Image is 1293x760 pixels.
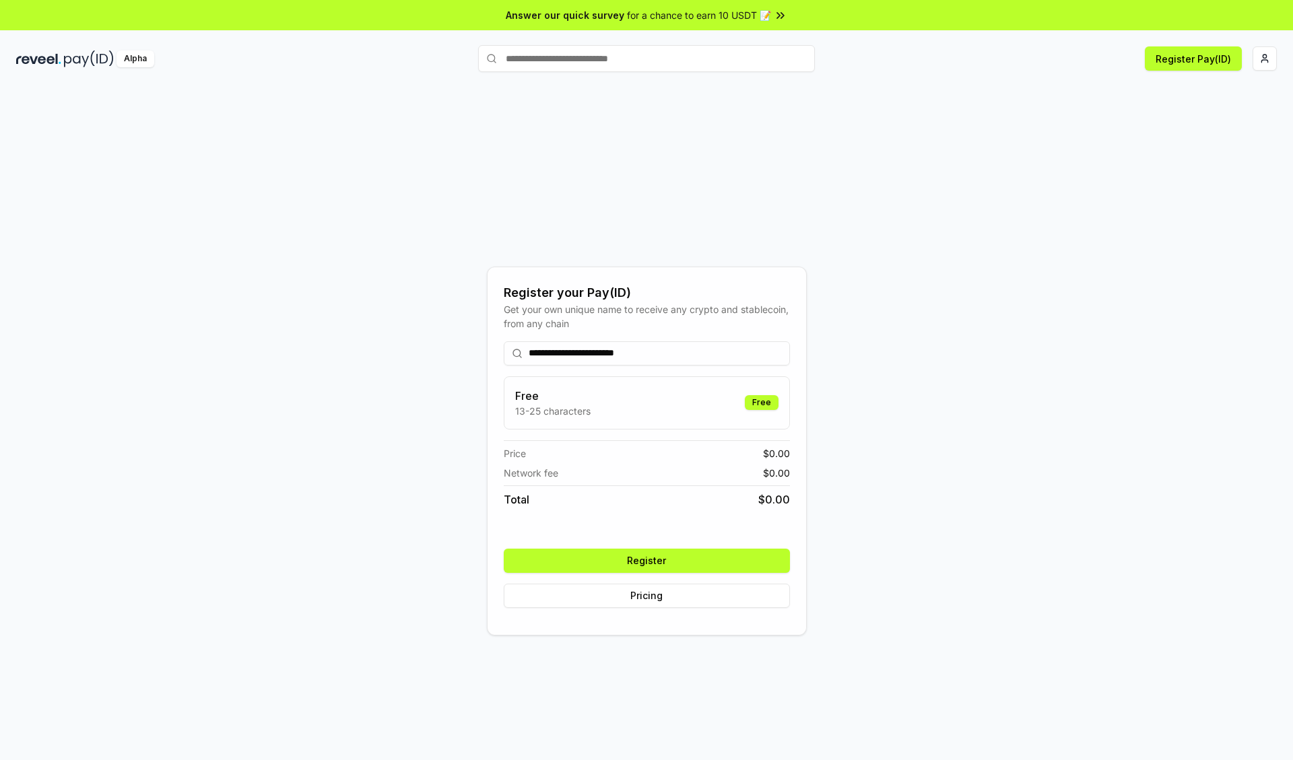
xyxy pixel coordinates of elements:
[627,8,771,22] span: for a chance to earn 10 USDT 📝
[758,491,790,508] span: $ 0.00
[504,584,790,608] button: Pricing
[504,283,790,302] div: Register your Pay(ID)
[504,549,790,573] button: Register
[515,404,591,418] p: 13-25 characters
[745,395,778,410] div: Free
[1145,46,1242,71] button: Register Pay(ID)
[506,8,624,22] span: Answer our quick survey
[504,446,526,460] span: Price
[504,491,529,508] span: Total
[16,50,61,67] img: reveel_dark
[515,388,591,404] h3: Free
[763,466,790,480] span: $ 0.00
[64,50,114,67] img: pay_id
[117,50,154,67] div: Alpha
[763,446,790,460] span: $ 0.00
[504,302,790,331] div: Get your own unique name to receive any crypto and stablecoin, from any chain
[504,466,558,480] span: Network fee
